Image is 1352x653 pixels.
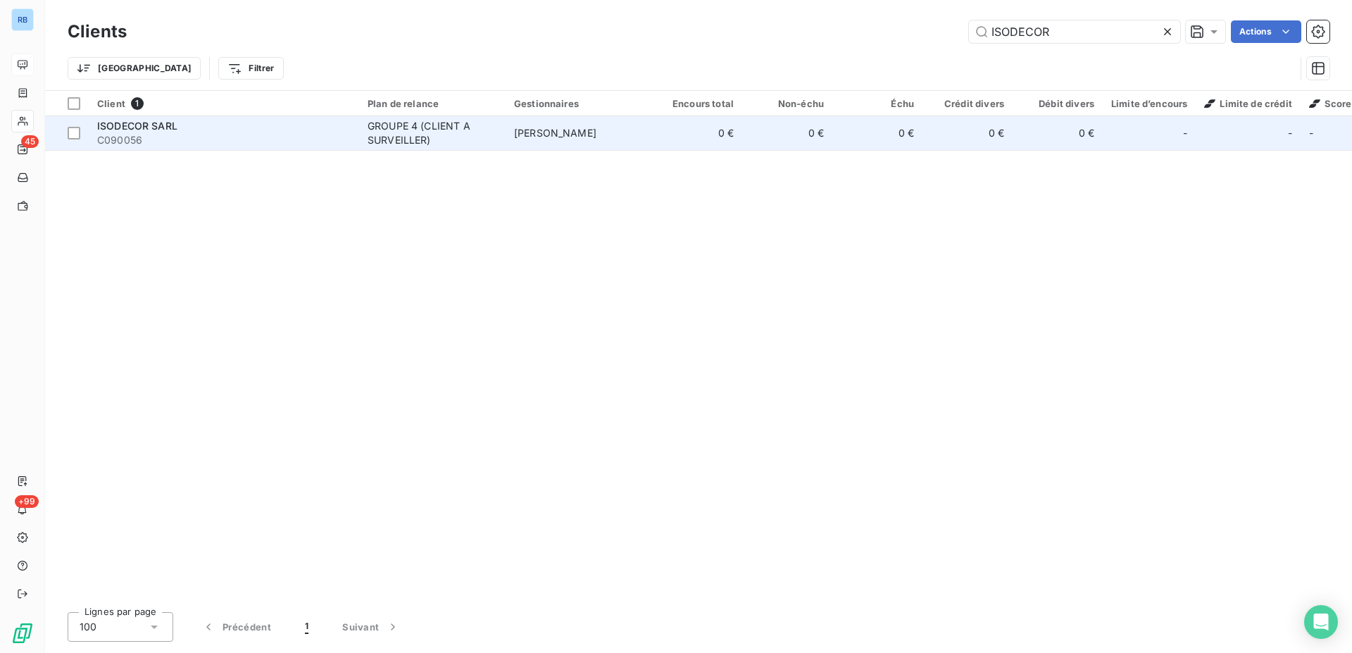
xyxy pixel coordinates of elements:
[751,98,824,109] div: Non-échu
[15,495,39,508] span: +99
[969,20,1180,43] input: Rechercher
[368,119,497,147] div: GROUPE 4 (CLIENT A SURVEILLER)
[1111,98,1187,109] div: Limite d’encours
[21,135,39,148] span: 45
[288,612,325,642] button: 1
[1309,127,1313,139] span: -
[218,57,283,80] button: Filtrer
[97,98,125,109] span: Client
[922,116,1013,150] td: 0 €
[368,98,497,109] div: Plan de relance
[1288,126,1292,140] span: -
[832,116,922,150] td: 0 €
[742,116,832,150] td: 0 €
[68,57,201,80] button: [GEOGRAPHIC_DATA]
[661,98,734,109] div: Encours total
[131,97,144,110] span: 1
[1204,98,1291,109] span: Limite de crédit
[514,127,596,139] span: [PERSON_NAME]
[514,98,644,109] div: Gestionnaires
[68,19,127,44] h3: Clients
[305,620,308,634] span: 1
[80,620,96,634] span: 100
[1231,20,1301,43] button: Actions
[184,612,288,642] button: Précédent
[1183,126,1187,140] span: -
[11,622,34,645] img: Logo LeanPay
[1309,98,1352,109] span: Score
[931,98,1004,109] div: Crédit divers
[1304,605,1338,639] div: Open Intercom Messenger
[1021,98,1094,109] div: Débit divers
[652,116,742,150] td: 0 €
[841,98,914,109] div: Échu
[97,133,351,147] span: C090056
[11,8,34,31] div: RB
[325,612,417,642] button: Suivant
[97,120,177,132] span: ISODECOR SARL
[1013,116,1103,150] td: 0 €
